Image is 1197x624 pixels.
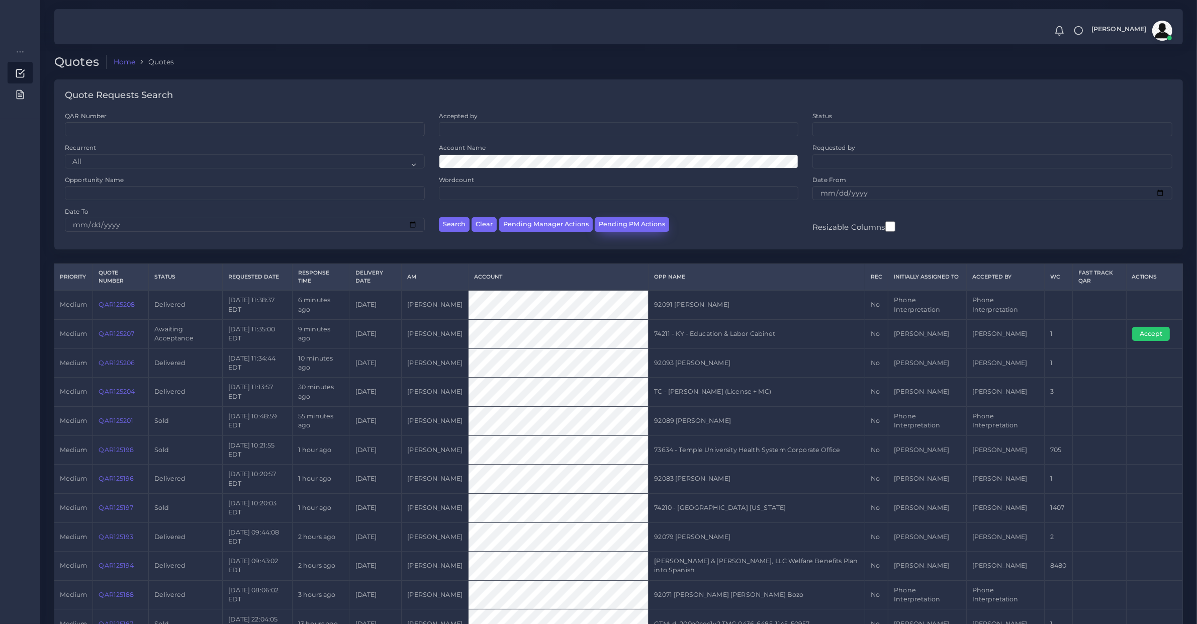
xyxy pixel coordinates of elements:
[349,319,402,348] td: [DATE]
[1045,319,1073,348] td: 1
[149,552,223,581] td: Delivered
[649,493,865,522] td: 74210 - [GEOGRAPHIC_DATA] [US_STATE]
[402,264,469,290] th: AM
[292,522,349,552] td: 2 hours ago
[349,264,402,290] th: Delivery Date
[349,522,402,552] td: [DATE]
[65,175,124,184] label: Opportunity Name
[649,290,865,319] td: 92091 [PERSON_NAME]
[865,493,888,522] td: No
[649,348,865,378] td: 92093 [PERSON_NAME]
[223,493,293,522] td: [DATE] 10:20:03 EDT
[649,406,865,435] td: 92089 [PERSON_NAME]
[149,319,223,348] td: Awaiting Acceptance
[223,435,293,465] td: [DATE] 10:21:55 EDT
[865,435,888,465] td: No
[1045,552,1073,581] td: 8480
[865,319,888,348] td: No
[60,504,87,511] span: medium
[885,220,895,233] input: Resizable Columns
[60,388,87,395] span: medium
[865,290,888,319] td: No
[223,552,293,581] td: [DATE] 09:43:02 EDT
[1152,21,1172,41] img: avatar
[812,112,832,120] label: Status
[349,378,402,407] td: [DATE]
[1045,348,1073,378] td: 1
[439,143,486,152] label: Account Name
[292,290,349,319] td: 6 minutes ago
[439,175,474,184] label: Wordcount
[649,264,865,290] th: Opp Name
[292,348,349,378] td: 10 minutes ago
[649,378,865,407] td: TC - [PERSON_NAME] (License + MC)
[966,319,1044,348] td: [PERSON_NAME]
[1086,21,1176,41] a: [PERSON_NAME]avatar
[223,378,293,407] td: [DATE] 11:13:57 EDT
[223,348,293,378] td: [DATE] 11:34:44 EDT
[223,290,293,319] td: [DATE] 11:38:37 EDT
[402,406,469,435] td: [PERSON_NAME]
[966,435,1044,465] td: [PERSON_NAME]
[54,264,93,290] th: Priority
[888,580,966,609] td: Phone Interpretation
[402,580,469,609] td: [PERSON_NAME]
[439,217,470,232] button: Search
[223,465,293,494] td: [DATE] 10:20:57 EDT
[349,348,402,378] td: [DATE]
[402,493,469,522] td: [PERSON_NAME]
[349,580,402,609] td: [DATE]
[1045,493,1073,522] td: 1407
[349,552,402,581] td: [DATE]
[966,348,1044,378] td: [PERSON_NAME]
[402,552,469,581] td: [PERSON_NAME]
[99,533,133,541] a: QAR125193
[149,435,223,465] td: Sold
[499,217,593,232] button: Pending Manager Actions
[60,562,87,569] span: medium
[865,348,888,378] td: No
[149,264,223,290] th: Status
[292,465,349,494] td: 1 hour ago
[812,220,895,233] label: Resizable Columns
[292,378,349,407] td: 30 minutes ago
[888,348,966,378] td: [PERSON_NAME]
[292,319,349,348] td: 9 minutes ago
[472,217,497,232] button: Clear
[888,319,966,348] td: [PERSON_NAME]
[149,465,223,494] td: Delivered
[966,378,1044,407] td: [PERSON_NAME]
[1091,26,1147,33] span: [PERSON_NAME]
[1045,522,1073,552] td: 2
[135,57,174,67] li: Quotes
[649,552,865,581] td: [PERSON_NAME] & [PERSON_NAME], LLC Welfare Benefits Plan into Spanish
[865,264,888,290] th: REC
[649,319,865,348] td: 74211 - KY - Education & Labor Cabinet
[349,435,402,465] td: [DATE]
[402,465,469,494] td: [PERSON_NAME]
[292,435,349,465] td: 1 hour ago
[149,580,223,609] td: Delivered
[223,522,293,552] td: [DATE] 09:44:08 EDT
[65,90,173,101] h4: Quote Requests Search
[149,406,223,435] td: Sold
[1045,378,1073,407] td: 3
[402,290,469,319] td: [PERSON_NAME]
[223,406,293,435] td: [DATE] 10:48:59 EDT
[223,264,293,290] th: Requested Date
[469,264,649,290] th: Account
[65,143,96,152] label: Recurrent
[865,378,888,407] td: No
[149,348,223,378] td: Delivered
[1045,465,1073,494] td: 1
[966,552,1044,581] td: [PERSON_NAME]
[649,435,865,465] td: 73634 - Temple University Health System Corporate Office
[966,290,1044,319] td: Phone Interpretation
[966,406,1044,435] td: Phone Interpretation
[60,533,87,541] span: medium
[54,55,107,69] h2: Quotes
[966,522,1044,552] td: [PERSON_NAME]
[439,112,478,120] label: Accepted by
[865,522,888,552] td: No
[865,465,888,494] td: No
